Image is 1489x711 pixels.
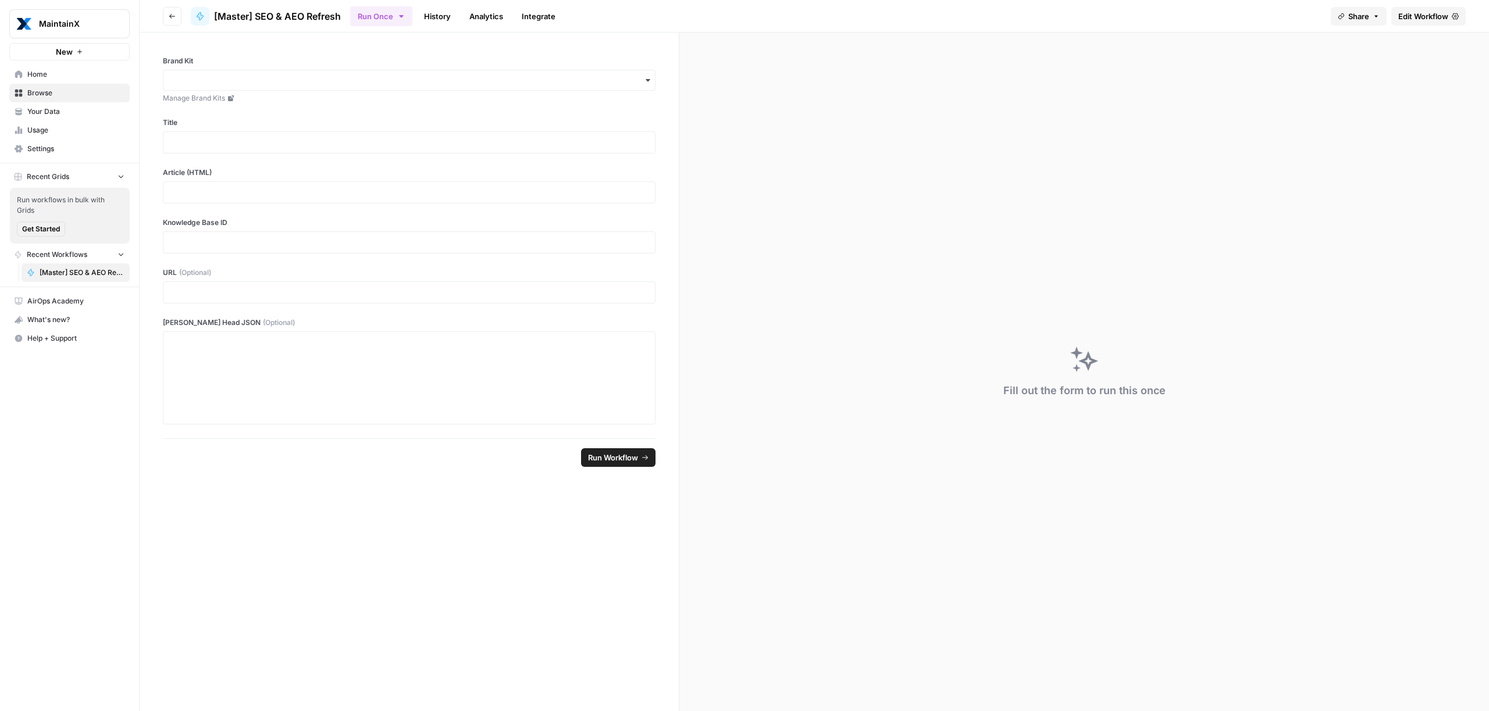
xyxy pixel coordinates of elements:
[17,195,123,216] span: Run workflows in bulk with Grids
[9,310,130,329] button: What's new?
[9,84,130,102] a: Browse
[163,167,656,178] label: Article (HTML)
[1348,10,1369,22] span: Share
[9,140,130,158] a: Settings
[163,317,656,328] label: [PERSON_NAME] Head JSON
[1398,10,1448,22] span: Edit Workflow
[163,117,656,128] label: Title
[39,18,109,30] span: MaintainX
[27,88,124,98] span: Browse
[417,7,458,26] a: History
[1003,383,1166,399] div: Fill out the form to run this once
[9,43,130,60] button: New
[27,249,87,260] span: Recent Workflows
[27,333,124,344] span: Help + Support
[9,246,130,263] button: Recent Workflows
[40,267,124,278] span: [Master] SEO & AEO Refresh
[9,65,130,84] a: Home
[263,317,295,328] span: (Optional)
[515,7,562,26] a: Integrate
[9,292,130,310] a: AirOps Academy
[27,125,124,135] span: Usage
[350,6,412,26] button: Run Once
[581,448,656,467] button: Run Workflow
[9,168,130,185] button: Recent Grids
[588,452,638,463] span: Run Workflow
[1331,7,1387,26] button: Share
[10,311,129,328] div: What's new?
[163,217,656,228] label: Knowledge Base ID
[9,329,130,348] button: Help + Support
[27,172,69,182] span: Recent Grids
[27,296,124,306] span: AirOps Academy
[191,7,341,26] a: [Master] SEO & AEO Refresh
[179,267,211,278] span: (Optional)
[22,224,60,234] span: Get Started
[27,144,124,154] span: Settings
[462,7,510,26] a: Analytics
[163,93,656,103] a: Manage Brand Kits
[1391,7,1466,26] a: Edit Workflow
[9,121,130,140] a: Usage
[9,102,130,121] a: Your Data
[22,263,130,282] a: [Master] SEO & AEO Refresh
[56,46,73,58] span: New
[13,13,34,34] img: MaintainX Logo
[17,221,65,237] button: Get Started
[9,9,130,38] button: Workspace: MaintainX
[214,9,341,23] span: [Master] SEO & AEO Refresh
[163,56,656,66] label: Brand Kit
[163,267,656,278] label: URL
[27,106,124,117] span: Your Data
[27,69,124,80] span: Home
